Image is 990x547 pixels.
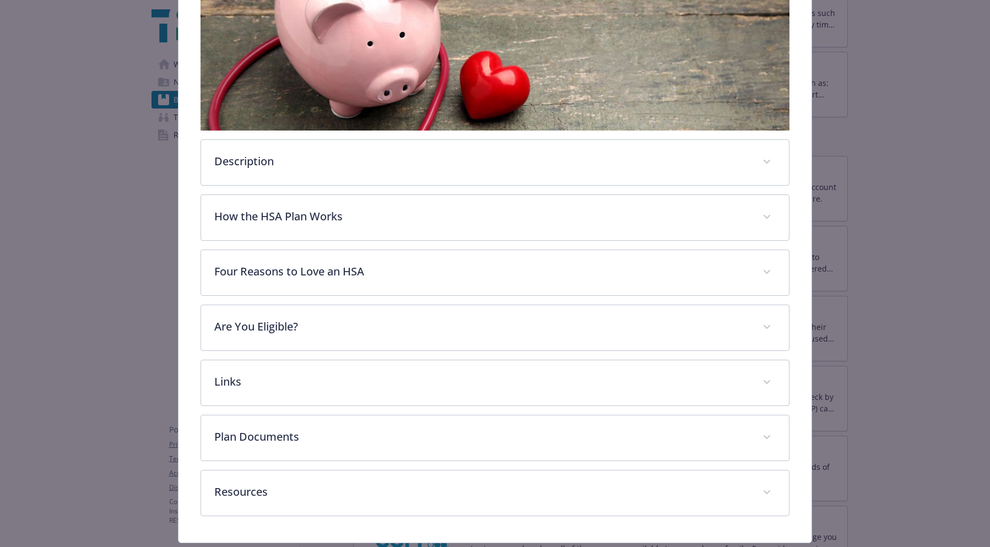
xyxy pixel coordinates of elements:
div: Links [201,360,788,405]
p: Links [214,373,749,390]
div: Are You Eligible? [201,305,788,350]
p: How the HSA Plan Works [214,208,749,225]
p: Plan Documents [214,429,749,445]
div: Description [201,140,788,185]
p: Resources [214,484,749,500]
div: Resources [201,470,788,516]
div: Four Reasons to Love an HSA [201,250,788,295]
p: Are You Eligible? [214,318,749,335]
p: Four Reasons to Love an HSA [214,263,749,280]
div: Plan Documents [201,415,788,461]
div: How the HSA Plan Works [201,195,788,240]
p: Description [214,153,749,170]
